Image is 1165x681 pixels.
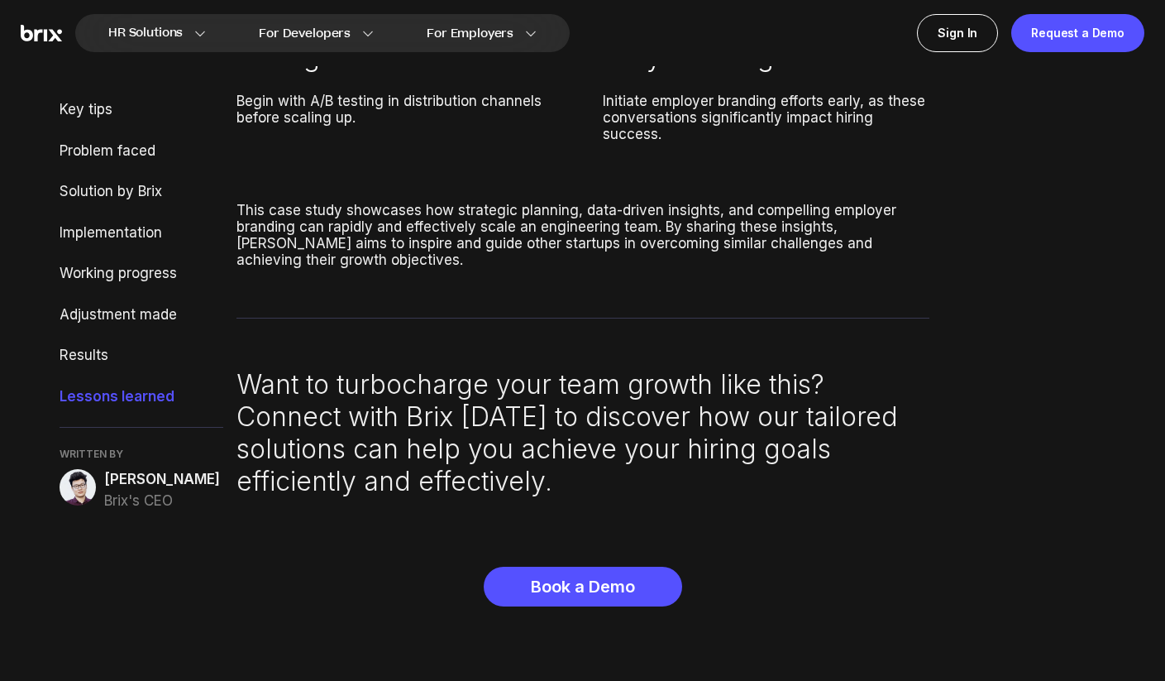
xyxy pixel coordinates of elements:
span: [PERSON_NAME] [104,469,220,491]
div: Problem faced [60,141,223,162]
span: For Employers [427,25,513,42]
div: Implementation [60,223,223,244]
div: Book a Demo [484,567,682,607]
div: This case study showcases how strategic planning, data-driven insights, and compelling employer b... [236,202,929,268]
div: Adjustment made [60,305,223,326]
a: Sign In [917,14,998,52]
div: Want to turbocharge your team growth like this? Connect with Brix [DATE] to discover how our tail... [236,368,929,497]
div: Begin with A/B testing in distribution channels before scaling up. [236,93,563,126]
a: Book a Demo [484,517,682,607]
span: For Developers [259,25,351,42]
div: Lessons learned [60,386,223,408]
div: Key tips [60,99,223,121]
div: Solution by Brix [60,181,223,203]
a: Request a Demo [1011,14,1144,52]
span: WRITTEN BY [60,448,223,461]
span: HR Solutions [108,20,183,46]
img: Brix Logo [21,25,62,42]
span: Brix's CEO [104,491,220,512]
div: Results [60,345,223,367]
div: Working progress [60,263,223,285]
img: alex [60,469,96,506]
div: Initiate employer branding efforts early, as these conversations significantly impact hiring succ... [603,93,929,142]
